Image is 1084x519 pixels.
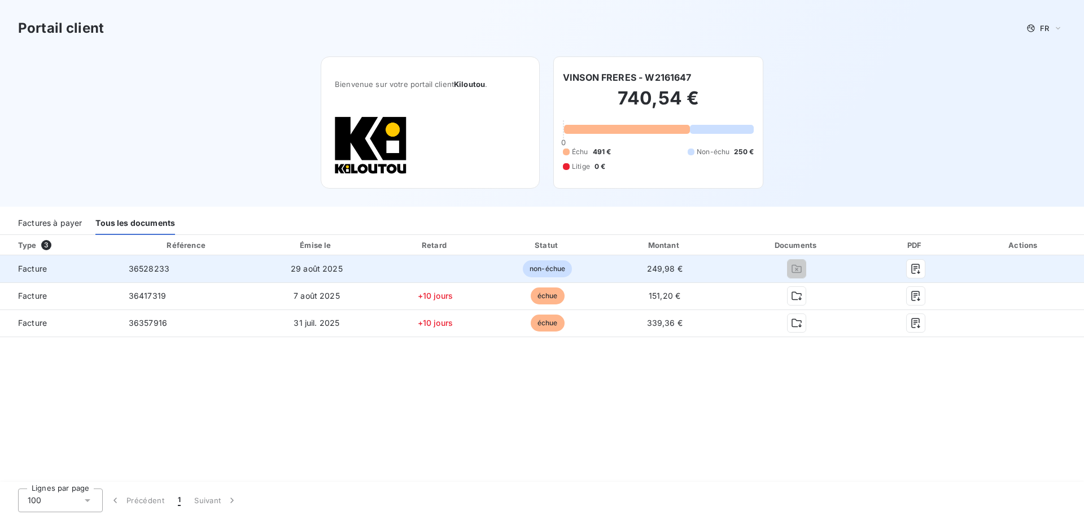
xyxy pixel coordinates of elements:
button: Suivant [187,489,244,512]
h6: VINSON FRERES - W2161647 [563,71,692,84]
span: 0 € [595,162,605,172]
span: 29 août 2025 [291,264,343,273]
span: Bienvenue sur votre portail client . [335,80,526,89]
span: 249,98 € [647,264,683,273]
button: 1 [171,489,187,512]
span: 491 € [593,147,611,157]
div: Montant [605,239,724,251]
span: 7 août 2025 [294,291,340,300]
span: 3 [41,240,51,250]
span: non-échue [523,260,572,277]
span: Facture [9,317,111,329]
span: Kiloutou [454,80,485,89]
span: 36417319 [129,291,166,300]
button: Précédent [103,489,171,512]
span: 0 [561,138,566,147]
span: 250 € [734,147,754,157]
span: FR [1040,24,1049,33]
div: Actions [967,239,1082,251]
span: +10 jours [418,318,453,328]
span: 100 [28,495,41,506]
span: 36357916 [129,318,167,328]
div: Factures à payer [18,211,82,235]
div: Type [11,239,117,251]
span: 339,36 € [647,318,683,328]
h2: 740,54 € [563,87,754,121]
span: 36528233 [129,264,169,273]
span: échue [531,315,565,332]
h3: Portail client [18,18,104,38]
span: Litige [572,162,590,172]
img: Company logo [335,116,407,175]
span: 31 juil. 2025 [294,318,339,328]
span: 1 [178,495,181,506]
div: Documents [728,239,864,251]
div: PDF [869,239,961,251]
div: Tous les documents [95,211,175,235]
span: Facture [9,290,111,302]
span: Échu [572,147,588,157]
span: Non-échu [697,147,729,157]
div: Référence [167,241,205,250]
span: échue [531,287,565,304]
div: Statut [494,239,600,251]
span: 151,20 € [649,291,680,300]
span: +10 jours [418,291,453,300]
div: Émise le [257,239,376,251]
div: Retard [381,239,489,251]
span: Facture [9,263,111,274]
